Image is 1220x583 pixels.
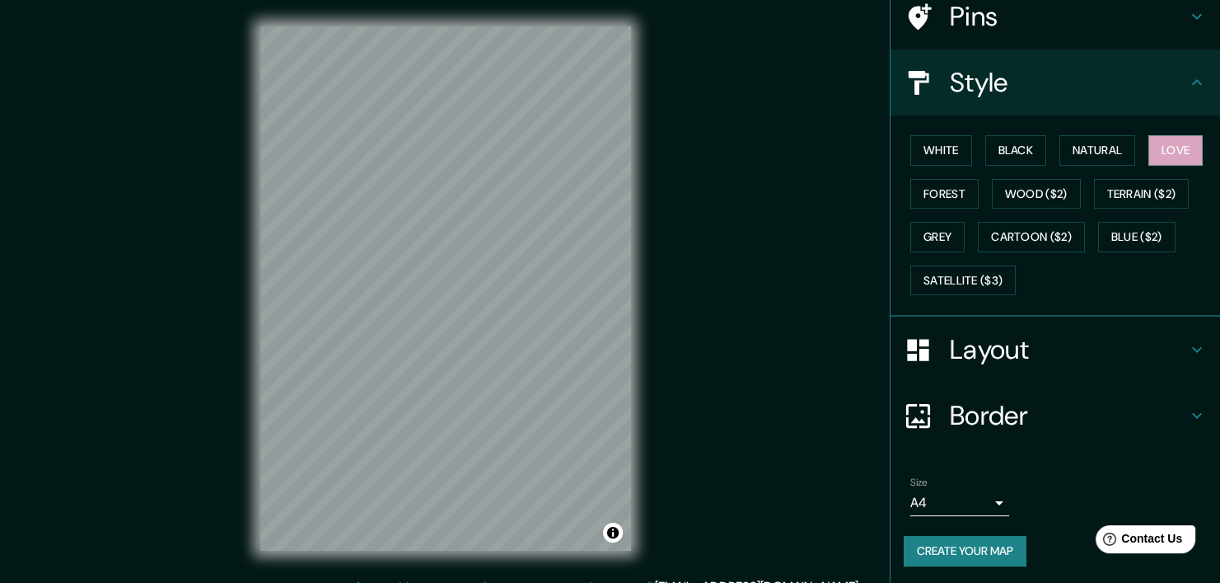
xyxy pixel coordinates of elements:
[890,383,1220,449] div: Border
[992,179,1081,209] button: Wood ($2)
[985,135,1047,166] button: Black
[904,536,1026,567] button: Create your map
[910,476,928,490] label: Size
[950,399,1187,432] h4: Border
[950,66,1187,99] h4: Style
[910,179,979,209] button: Forest
[1059,135,1135,166] button: Natural
[910,266,1016,296] button: Satellite ($3)
[910,222,965,252] button: Grey
[978,222,1085,252] button: Cartoon ($2)
[890,49,1220,115] div: Style
[260,26,631,551] canvas: Map
[910,135,972,166] button: White
[603,523,623,543] button: Toggle attribution
[1073,519,1202,565] iframe: Help widget launcher
[910,490,1009,516] div: A4
[890,317,1220,383] div: Layout
[1098,222,1176,252] button: Blue ($2)
[1148,135,1203,166] button: Love
[1094,179,1190,209] button: Terrain ($2)
[950,333,1187,366] h4: Layout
